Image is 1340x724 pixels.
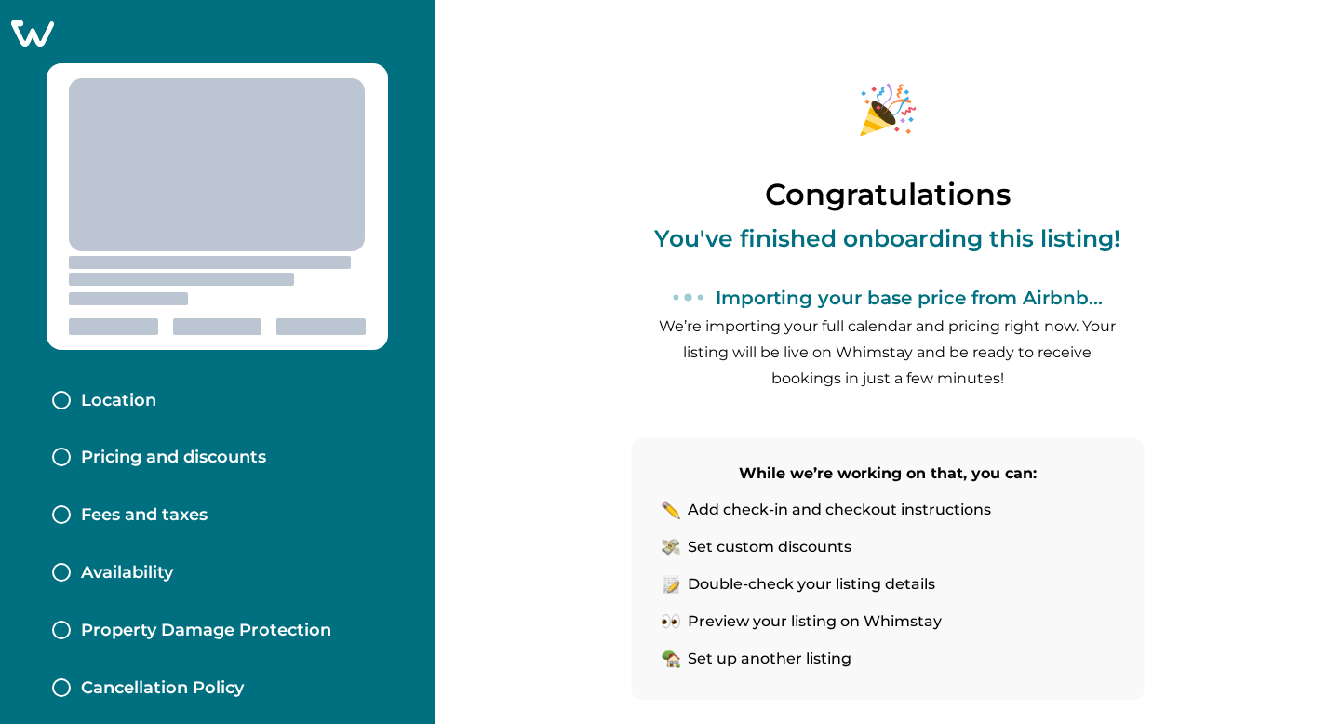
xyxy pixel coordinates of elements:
p: Cancellation Policy [81,678,244,699]
p: Fees and taxes [81,505,208,526]
img: money-icon [662,538,680,556]
p: While we’re working on that, you can: [662,461,1114,487]
p: Set custom discounts [688,538,851,556]
p: Add check-in and checkout instructions [688,501,991,519]
img: congratulations [818,56,958,164]
p: Property Damage Protection [81,621,331,641]
img: pencil-icon [662,501,680,519]
p: Preview your listing on Whimstay [688,612,942,631]
p: Availability [81,563,173,583]
img: eyes-icon [662,612,680,631]
img: home-icon [662,650,680,668]
p: Pricing and discounts [81,448,266,468]
p: Importing your base price from Airbnb... [716,287,1103,309]
p: Set up another listing [688,650,851,668]
p: Location [81,391,156,411]
p: Congratulations [765,178,1011,211]
img: list-pencil-icon [662,575,680,594]
p: Double-check your listing details [688,575,935,594]
p: You've finished onboarding this listing! [654,225,1120,251]
p: We’re importing your full calendar and pricing right now. Your listing will be live on Whimstay a... [655,314,1120,392]
svg: loading [672,281,704,314]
